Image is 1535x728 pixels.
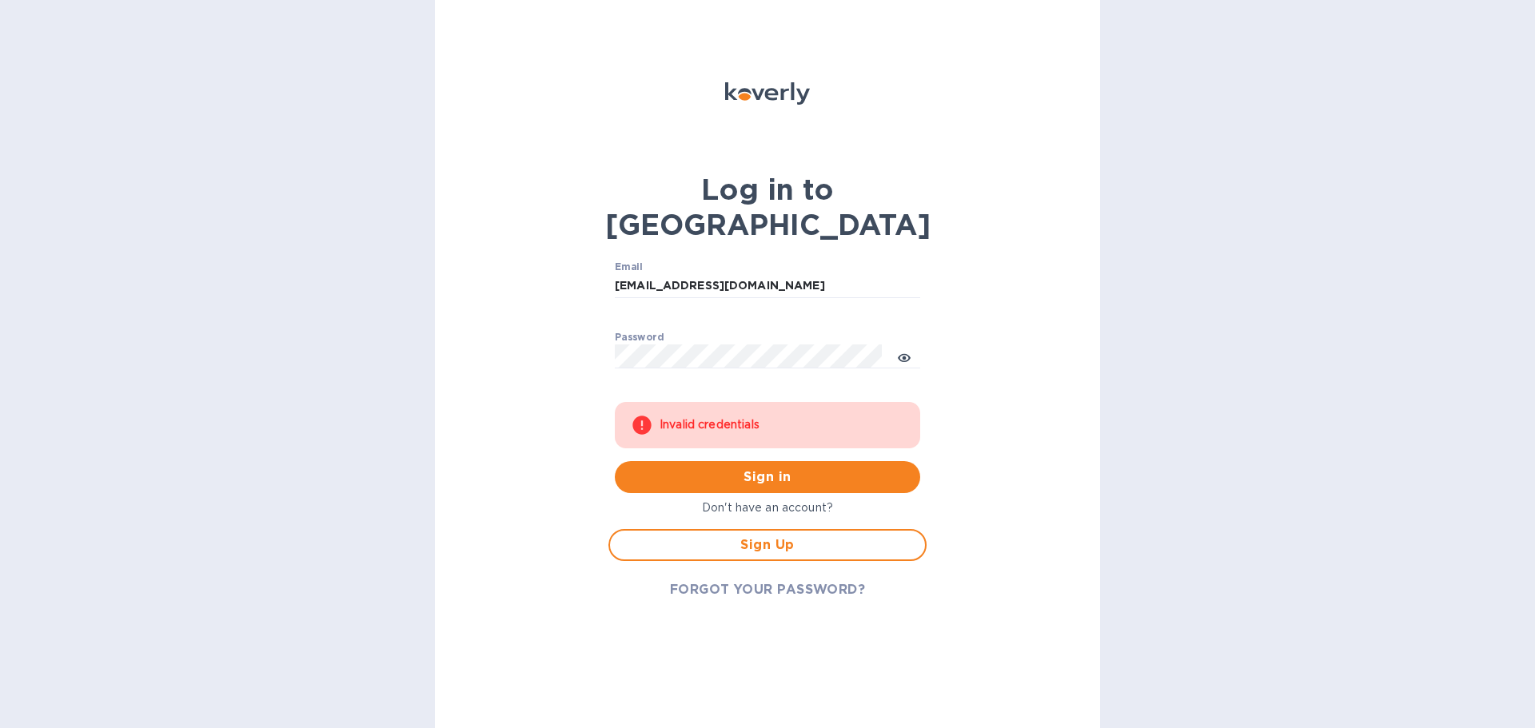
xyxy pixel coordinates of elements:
div: Invalid credentials [660,411,904,440]
button: Sign in [615,461,920,493]
span: Sign Up [623,535,912,555]
img: Koverly [725,82,810,105]
span: FORGOT YOUR PASSWORD? [670,580,866,599]
span: Sign in [628,467,907,487]
button: Sign Up [608,529,927,561]
button: toggle password visibility [888,340,920,372]
b: Log in to [GEOGRAPHIC_DATA] [605,172,931,242]
button: FORGOT YOUR PASSWORD? [657,574,879,606]
label: Email [615,263,643,273]
label: Password [615,332,664,342]
p: Don't have an account? [608,499,927,516]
